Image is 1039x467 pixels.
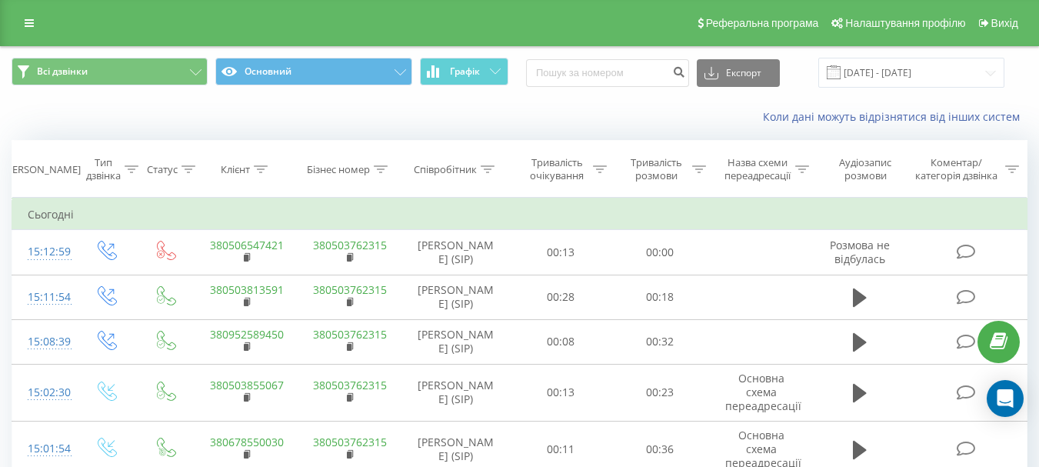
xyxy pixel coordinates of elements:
[147,163,178,176] div: Статус
[697,59,780,87] button: Експорт
[210,238,284,252] a: 380506547421
[313,282,387,297] a: 380503762315
[611,230,710,275] td: 00:00
[611,319,710,364] td: 00:32
[401,364,511,421] td: [PERSON_NAME] (SIP)
[450,66,480,77] span: Графік
[830,238,890,266] span: Розмова не відбулась
[511,319,611,364] td: 00:08
[911,156,1001,182] div: Коментар/категорія дзвінка
[511,230,611,275] td: 00:13
[845,17,965,29] span: Налаштування профілю
[763,109,1027,124] a: Коли дані можуть відрізнятися вiд інших систем
[313,238,387,252] a: 380503762315
[414,163,477,176] div: Співробітник
[525,156,589,182] div: Тривалість очікування
[401,275,511,319] td: [PERSON_NAME] (SIP)
[28,434,60,464] div: 15:01:54
[526,59,689,87] input: Пошук за номером
[313,378,387,392] a: 380503762315
[221,163,250,176] div: Клієнт
[401,230,511,275] td: [PERSON_NAME] (SIP)
[210,282,284,297] a: 380503813591
[710,364,813,421] td: Основна схема переадресації
[611,364,710,421] td: 00:23
[215,58,411,85] button: Основний
[28,237,60,267] div: 15:12:59
[210,435,284,449] a: 380678550030
[511,364,611,421] td: 00:13
[827,156,904,182] div: Аудіозапис розмови
[12,58,208,85] button: Всі дзвінки
[511,275,611,319] td: 00:28
[313,327,387,342] a: 380503762315
[307,163,370,176] div: Бізнес номер
[420,58,508,85] button: Графік
[401,319,511,364] td: [PERSON_NAME] (SIP)
[724,156,791,182] div: Назва схеми переадресації
[86,156,121,182] div: Тип дзвінка
[28,327,60,357] div: 15:08:39
[12,199,1027,230] td: Сьогодні
[991,17,1018,29] span: Вихід
[28,282,60,312] div: 15:11:54
[987,380,1024,417] div: Open Intercom Messenger
[3,163,81,176] div: [PERSON_NAME]
[624,156,688,182] div: Тривалість розмови
[28,378,60,408] div: 15:02:30
[210,378,284,392] a: 380503855067
[210,327,284,342] a: 380952589450
[611,275,710,319] td: 00:18
[37,65,88,78] span: Всі дзвінки
[706,17,819,29] span: Реферальна програма
[313,435,387,449] a: 380503762315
